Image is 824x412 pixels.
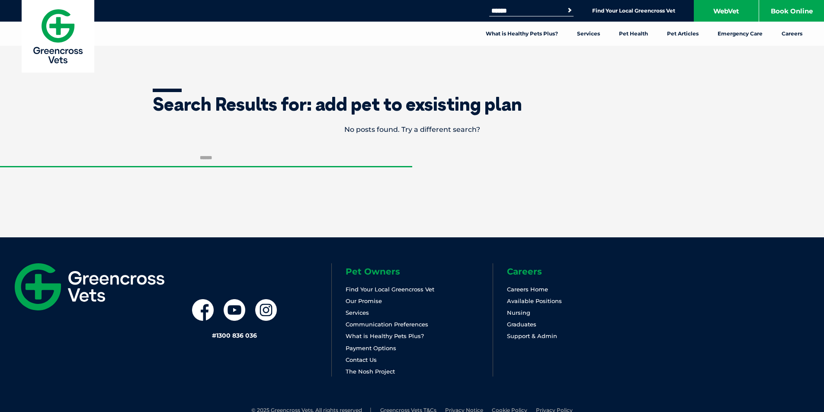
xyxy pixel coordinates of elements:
a: Careers Home [507,286,548,293]
a: Available Positions [507,297,562,304]
a: The Nosh Project [346,368,395,375]
a: Services [568,22,609,46]
a: Pet Articles [657,22,708,46]
a: What is Healthy Pets Plus? [346,332,424,339]
a: Find Your Local Greencross Vet [346,286,434,293]
a: Find Your Local Greencross Vet [592,7,675,14]
a: Support & Admin [507,332,557,339]
button: Search [565,6,574,15]
a: What is Healthy Pets Plus? [476,22,568,46]
a: Communication Preferences [346,321,428,328]
a: Services [346,309,369,316]
h6: Pet Owners [346,267,493,276]
a: Pet Health [609,22,657,46]
h1: Search Results for: add pet to exsisting plan [153,95,672,113]
a: Our Promise [346,297,382,304]
a: Payment Options [346,345,396,351]
a: Graduates [507,321,536,328]
a: #1300 836 036 [212,332,257,339]
a: Careers [772,22,812,46]
h6: Careers [507,267,654,276]
a: Contact Us [346,356,377,363]
a: Nursing [507,309,530,316]
a: Emergency Care [708,22,772,46]
span: # [212,332,216,339]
